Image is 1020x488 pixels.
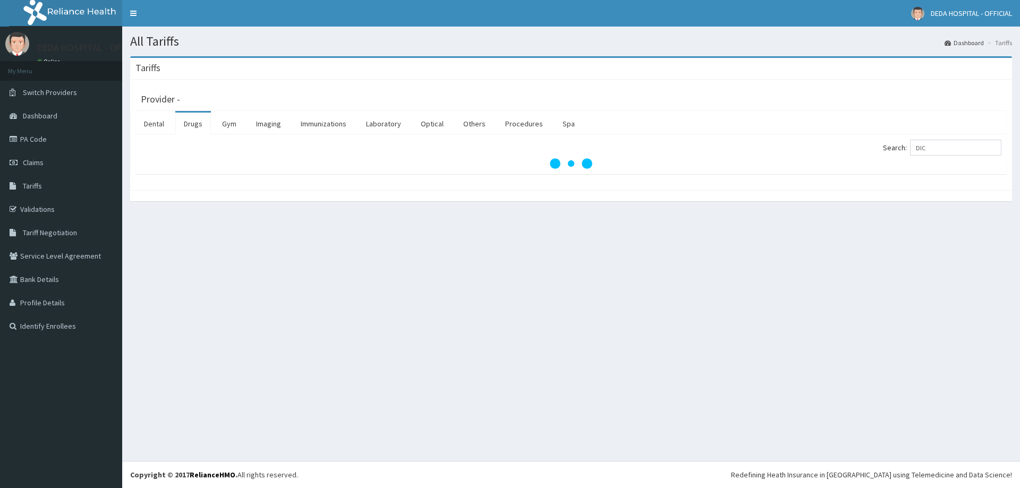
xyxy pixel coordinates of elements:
[412,113,452,135] a: Optical
[292,113,355,135] a: Immunizations
[497,113,551,135] a: Procedures
[731,469,1012,480] div: Redefining Heath Insurance in [GEOGRAPHIC_DATA] using Telemedicine and Data Science!
[122,461,1020,488] footer: All rights reserved.
[130,470,237,480] strong: Copyright © 2017 .
[37,43,147,53] p: DEDA HOSPITAL - OFFICIAL
[358,113,410,135] a: Laboratory
[23,181,42,191] span: Tariffs
[5,32,29,56] img: User Image
[931,8,1012,18] span: DEDA HOSPITAL - OFFICIAL
[214,113,245,135] a: Gym
[945,38,984,47] a: Dashboard
[141,95,180,104] h3: Provider -
[37,58,63,65] a: Online
[175,113,211,135] a: Drugs
[985,38,1012,47] li: Tariffs
[910,140,1001,156] input: Search:
[135,113,173,135] a: Dental
[455,113,494,135] a: Others
[23,228,77,237] span: Tariff Negotiation
[550,142,592,185] svg: audio-loading
[190,470,235,480] a: RelianceHMO
[23,88,77,97] span: Switch Providers
[23,111,57,121] span: Dashboard
[554,113,583,135] a: Spa
[883,140,1001,156] label: Search:
[130,35,1012,48] h1: All Tariffs
[135,63,160,73] h3: Tariffs
[911,7,924,20] img: User Image
[23,158,44,167] span: Claims
[248,113,290,135] a: Imaging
